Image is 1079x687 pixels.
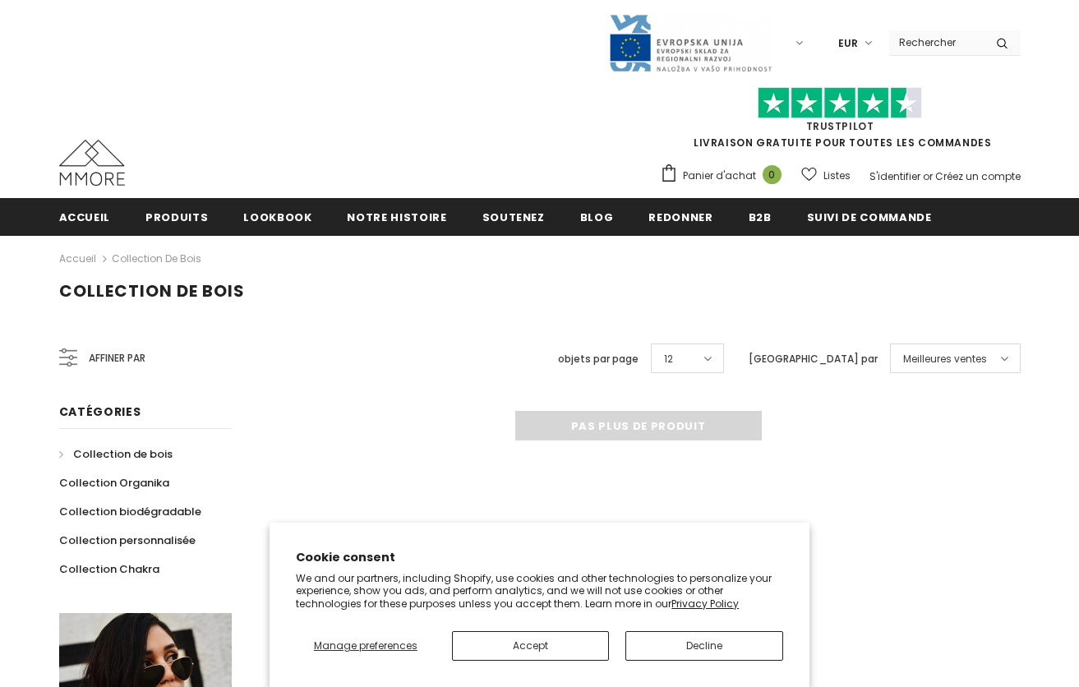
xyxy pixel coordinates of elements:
[823,168,851,184] span: Listes
[935,169,1021,183] a: Créez un compte
[59,249,96,269] a: Accueil
[59,440,173,468] a: Collection de bois
[869,169,920,183] a: S'identifier
[296,549,783,566] h2: Cookie consent
[801,161,851,190] a: Listes
[89,349,145,367] span: Affiner par
[243,198,311,235] a: Lookbook
[608,35,772,49] a: Javni Razpis
[749,351,878,367] label: [GEOGRAPHIC_DATA] par
[558,351,639,367] label: objets par page
[145,198,208,235] a: Produits
[923,169,933,183] span: or
[59,198,111,235] a: Accueil
[648,198,712,235] a: Redonner
[671,597,739,611] a: Privacy Policy
[59,497,201,526] a: Collection biodégradable
[580,210,614,225] span: Blog
[889,30,984,54] input: Search Site
[580,198,614,235] a: Blog
[482,210,545,225] span: soutenez
[660,164,790,188] a: Panier d'achat 0
[749,210,772,225] span: B2B
[664,351,673,367] span: 12
[59,561,159,577] span: Collection Chakra
[59,210,111,225] span: Accueil
[838,35,858,52] span: EUR
[314,639,417,652] span: Manage preferences
[73,446,173,462] span: Collection de bois
[749,198,772,235] a: B2B
[59,468,169,497] a: Collection Organika
[59,279,245,302] span: Collection de bois
[807,198,932,235] a: Suivi de commande
[59,555,159,583] a: Collection Chakra
[482,198,545,235] a: soutenez
[758,87,922,119] img: Faites confiance aux étoiles pilotes
[59,403,141,420] span: Catégories
[347,210,446,225] span: Notre histoire
[452,631,610,661] button: Accept
[807,210,932,225] span: Suivi de commande
[648,210,712,225] span: Redonner
[145,210,208,225] span: Produits
[763,165,782,184] span: 0
[112,251,201,265] a: Collection de bois
[903,351,987,367] span: Meilleures ventes
[347,198,446,235] a: Notre histoire
[59,526,196,555] a: Collection personnalisée
[608,13,772,73] img: Javni Razpis
[296,631,435,661] button: Manage preferences
[59,475,169,491] span: Collection Organika
[243,210,311,225] span: Lookbook
[660,95,1021,150] span: LIVRAISON GRATUITE POUR TOUTES LES COMMANDES
[59,504,201,519] span: Collection biodégradable
[59,533,196,548] span: Collection personnalisée
[296,572,783,611] p: We and our partners, including Shopify, use cookies and other technologies to personalize your ex...
[806,119,874,133] a: TrustPilot
[59,140,125,186] img: Cas MMORE
[625,631,783,661] button: Decline
[683,168,756,184] span: Panier d'achat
